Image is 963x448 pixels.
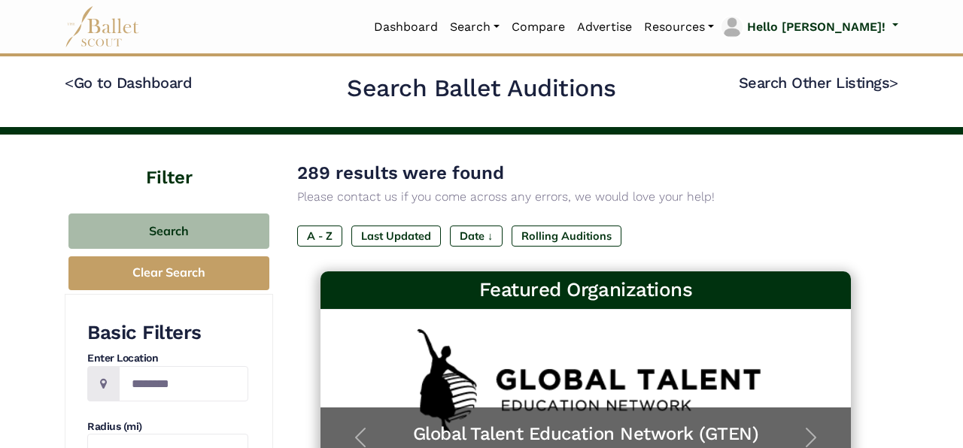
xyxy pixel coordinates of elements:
[87,419,248,434] h4: Radius (mi)
[297,187,874,207] p: Please contact us if you come across any errors, we would love your help!
[65,74,192,92] a: <Go to Dashboard
[450,226,503,247] label: Date ↓
[747,17,886,37] p: Hello [PERSON_NAME]!
[119,366,248,401] input: Location
[68,213,269,249] button: Search
[68,256,269,290] button: Clear Search
[889,73,898,92] code: >
[65,73,74,92] code: <
[87,351,248,366] h4: Enter Location
[347,73,616,104] h2: Search Ballet Auditions
[444,11,506,43] a: Search
[739,74,898,92] a: Search Other Listings>
[368,11,444,43] a: Dashboard
[506,11,571,43] a: Compare
[721,17,743,38] img: profile picture
[65,135,273,191] h4: Filter
[638,11,720,43] a: Resources
[512,226,621,247] label: Rolling Auditions
[720,15,898,39] a: profile picture Hello [PERSON_NAME]!
[87,320,248,346] h3: Basic Filters
[336,422,837,446] a: Global Talent Education Network (GTEN)
[333,277,840,303] h3: Featured Organizations
[297,226,342,247] label: A - Z
[297,162,504,183] span: 289 results were found
[351,226,441,247] label: Last Updated
[571,11,638,43] a: Advertise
